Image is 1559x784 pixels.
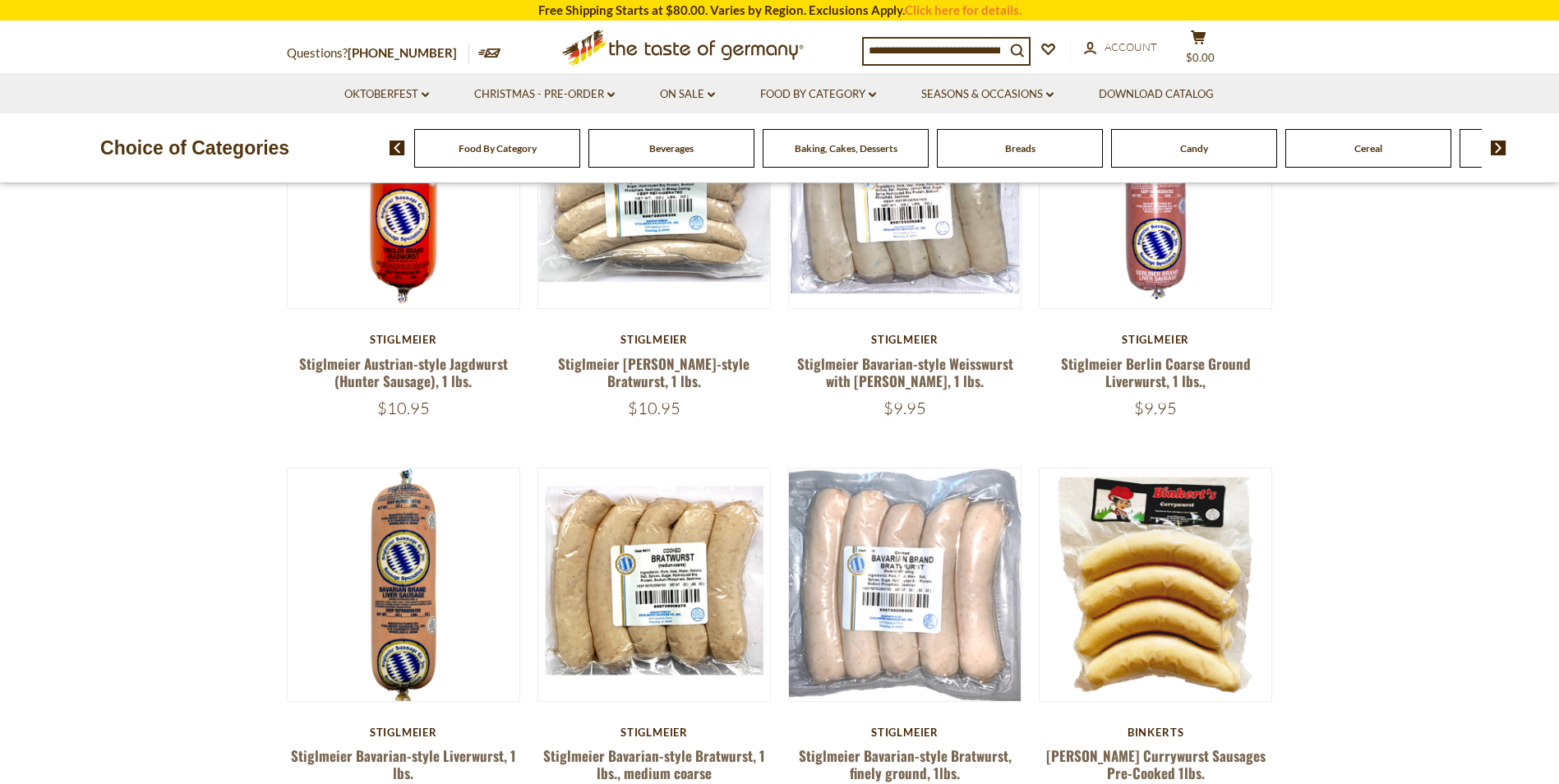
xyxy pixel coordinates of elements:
a: [PERSON_NAME] Currywurst Sausages Pre-Cooked 1lbs. [1046,745,1266,783]
span: $9.95 [1134,398,1177,418]
a: Christmas - PRE-ORDER [474,85,615,104]
a: Download Catalog [1099,85,1214,104]
div: Stiglmeier [537,333,772,346]
a: Stiglmeier Austrian-style Jagdwurst (Hunter Sausage), 1 lbs. [299,353,508,391]
span: $0.00 [1186,51,1215,64]
a: [PHONE_NUMBER] [348,45,457,60]
a: Stiglmeier [PERSON_NAME]-style Bratwurst, 1 lbs. [558,353,750,391]
a: Stiglmeier Berlin Coarse Ground Liverwurst, 1 lbs., [1061,353,1251,391]
img: previous arrow [390,141,405,155]
a: Oktoberfest [344,85,429,104]
a: Seasons & Occasions [921,85,1054,104]
a: Stiglmeier Bavarian-style Weisswurst with [PERSON_NAME], 1 lbs. [797,353,1013,391]
div: Stiglmeier [287,726,521,739]
a: Stiglmeier Bavarian-style Bratwurst, 1 lbs., medium coarse [543,745,765,783]
img: Stiglmeier Bavarian-style Bratwurst, finely ground, 1lbs. [789,468,1022,701]
img: next arrow [1491,141,1506,155]
div: Stiglmeier [1039,333,1273,346]
div: Stiglmeier [788,333,1022,346]
a: Click here for details. [905,2,1022,17]
a: Candy [1180,142,1208,154]
img: Stiglmeier Austrian-style Jagdwurst (Hunter Sausage), 1 lbs. [288,76,520,309]
img: Stiglmeier Bavarian-style Weisswurst with Parsley, 1 lbs. [789,76,1022,309]
span: $10.95 [377,398,430,418]
a: Stiglmeier Bavarian-style Bratwurst, finely ground, 1lbs. [799,745,1012,783]
a: Food By Category [459,142,537,154]
img: Binkert [1040,468,1272,701]
div: Stiglmeier [287,333,521,346]
span: $9.95 [883,398,926,418]
span: $10.95 [628,398,680,418]
img: Stiglmeier Berlin Coarse Ground Liverwurst, 1 lbs., [1040,76,1272,309]
a: Breads [1005,142,1035,154]
span: Account [1105,40,1157,53]
a: Beverages [649,142,694,154]
a: On Sale [660,85,715,104]
div: Binkerts [1039,726,1273,739]
div: Stiglmeier [537,726,772,739]
img: Stiglmeier Nuernberger-style Bratwurst, 1 lbs. [538,76,771,309]
p: Questions? [287,43,469,64]
a: Cereal [1354,142,1382,154]
img: Stiglmeier Bavarian-style Liverwurst, 1 lbs. [288,468,520,701]
img: Stiglmeier Bavarian-style Bratwurst, 1 lbs., medium coarse [538,468,771,701]
div: Stiglmeier [788,726,1022,739]
a: Baking, Cakes, Desserts [795,142,897,154]
a: Account [1084,39,1157,57]
a: Food By Category [760,85,876,104]
a: Stiglmeier Bavarian-style Liverwurst, 1 lbs. [291,745,516,783]
button: $0.00 [1174,30,1224,71]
